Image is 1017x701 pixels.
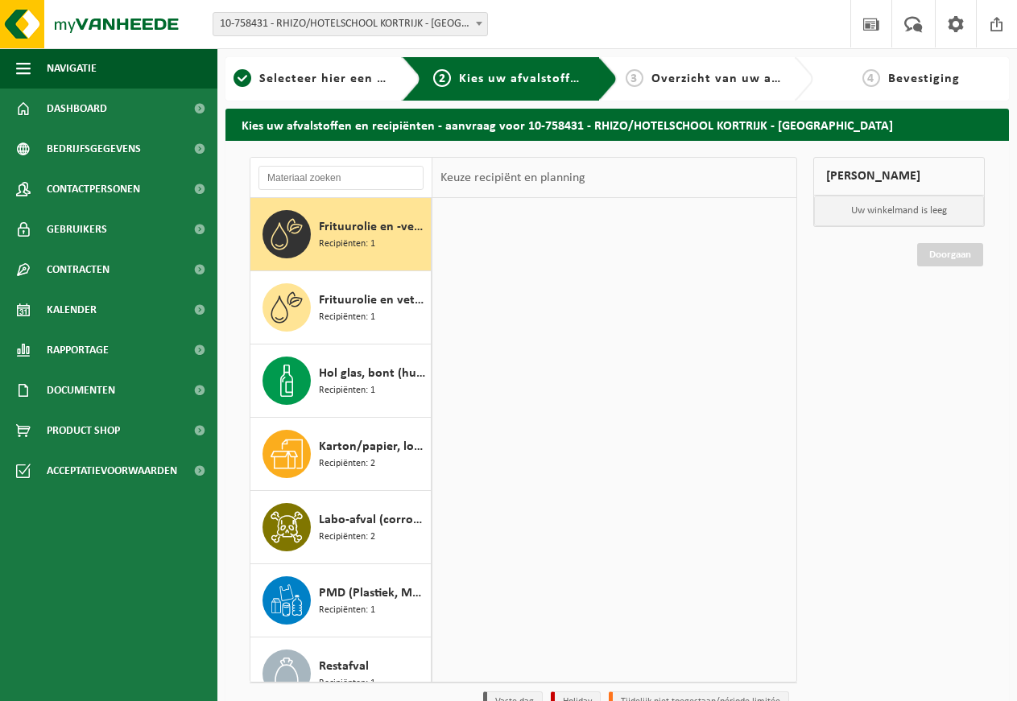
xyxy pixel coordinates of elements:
span: Recipiënten: 2 [319,530,375,545]
span: Recipiënten: 1 [319,603,375,618]
span: Bevestiging [888,72,960,85]
span: Product Shop [47,410,120,451]
span: Restafval [319,657,369,676]
div: Keuze recipiënt en planning [432,158,593,198]
span: 10-758431 - RHIZO/HOTELSCHOOL KORTRIJK - KORTRIJK [213,13,487,35]
span: Frituurolie en -vet in kleinverpakking [319,217,427,237]
p: Uw winkelmand is leeg [814,196,984,226]
span: Dashboard [47,89,107,129]
span: Rapportage [47,330,109,370]
span: Overzicht van uw aanvraag [651,72,821,85]
span: Gebruikers [47,209,107,249]
h2: Kies uw afvalstoffen en recipiënten - aanvraag voor 10-758431 - RHIZO/HOTELSCHOOL KORTRIJK - [GEO... [225,109,1009,140]
span: Documenten [47,370,115,410]
span: Recipiënten: 1 [319,676,375,691]
span: Kalender [47,290,97,330]
span: 2 [433,69,451,87]
span: 1 [234,69,251,87]
span: 10-758431 - RHIZO/HOTELSCHOOL KORTRIJK - KORTRIJK [213,12,488,36]
span: Recipiënten: 1 [319,383,375,398]
span: Frituurolie en vet in 120lt-vat [319,291,427,310]
span: PMD (Plastiek, Metaal, Drankkartons) (bedrijven) [319,583,427,603]
span: Selecteer hier een vestiging [259,72,433,85]
a: 1Selecteer hier een vestiging [234,69,389,89]
span: Navigatie [47,48,97,89]
button: Frituurolie en -vet in kleinverpakking Recipiënten: 1 [250,198,432,271]
span: Acceptatievoorwaarden [47,451,177,491]
span: 3 [626,69,643,87]
span: Recipiënten: 1 [319,237,375,252]
span: Recipiënten: 1 [319,310,375,325]
span: Labo-afval (corrosief - ontvlambaar) [319,510,427,530]
button: Hol glas, bont (huishoudelijk) Recipiënten: 1 [250,344,432,418]
span: Bedrijfsgegevens [47,129,141,169]
span: Karton/papier, los (bedrijven) [319,437,427,456]
div: [PERSON_NAME] [813,157,985,196]
span: 4 [862,69,880,87]
button: PMD (Plastiek, Metaal, Drankkartons) (bedrijven) Recipiënten: 1 [250,564,432,637]
span: Contracten [47,249,110,290]
button: Karton/papier, los (bedrijven) Recipiënten: 2 [250,418,432,491]
button: Labo-afval (corrosief - ontvlambaar) Recipiënten: 2 [250,491,432,564]
input: Materiaal zoeken [258,166,424,190]
span: Hol glas, bont (huishoudelijk) [319,364,427,383]
span: Recipiënten: 2 [319,456,375,472]
a: Doorgaan [917,243,983,266]
span: Kies uw afvalstoffen en recipiënten [459,72,680,85]
button: Frituurolie en vet in 120lt-vat Recipiënten: 1 [250,271,432,344]
span: Contactpersonen [47,169,140,209]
